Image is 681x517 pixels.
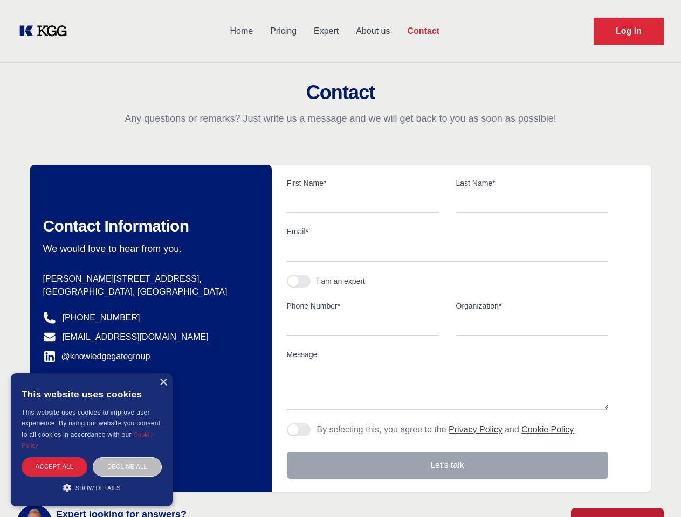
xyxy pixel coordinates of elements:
label: First Name* [287,178,439,188]
a: Request Demo [594,18,664,45]
div: I am an expert [317,276,366,287]
label: Message [287,349,608,360]
div: Show details [22,482,162,493]
a: Home [221,17,262,45]
a: @knowledgegategroup [43,350,150,363]
h2: Contact [13,82,668,103]
h2: Contact Information [43,216,254,236]
p: We would love to hear from you. [43,242,254,255]
p: Any questions or remarks? Just write us a message and we will get back to you as soon as possible! [13,112,668,125]
a: Contact [398,17,448,45]
a: Expert [305,17,347,45]
label: Email* [287,226,608,237]
p: By selecting this, you agree to the and . [317,423,576,436]
button: Let's talk [287,452,608,479]
div: Accept all [22,457,87,476]
p: [GEOGRAPHIC_DATA], [GEOGRAPHIC_DATA] [43,285,254,298]
p: [PERSON_NAME][STREET_ADDRESS], [43,273,254,285]
a: [EMAIL_ADDRESS][DOMAIN_NAME] [63,331,209,344]
iframe: Chat Widget [627,465,681,517]
label: Organization* [456,301,608,311]
a: Privacy Policy [449,425,503,434]
div: Close [159,379,167,387]
label: Last Name* [456,178,608,188]
a: KOL Knowledge Platform: Talk to Key External Experts (KEE) [17,23,75,40]
span: This website uses cookies to improve user experience. By using our website you consent to all coo... [22,409,160,438]
label: Phone Number* [287,301,439,311]
span: Show details [75,485,121,491]
a: Cookie Policy [521,425,574,434]
a: Pricing [262,17,305,45]
a: [PHONE_NUMBER] [63,311,140,324]
div: This website uses cookies [22,381,162,407]
div: Decline all [93,457,162,476]
a: About us [347,17,398,45]
a: Cookie Policy [22,431,153,449]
